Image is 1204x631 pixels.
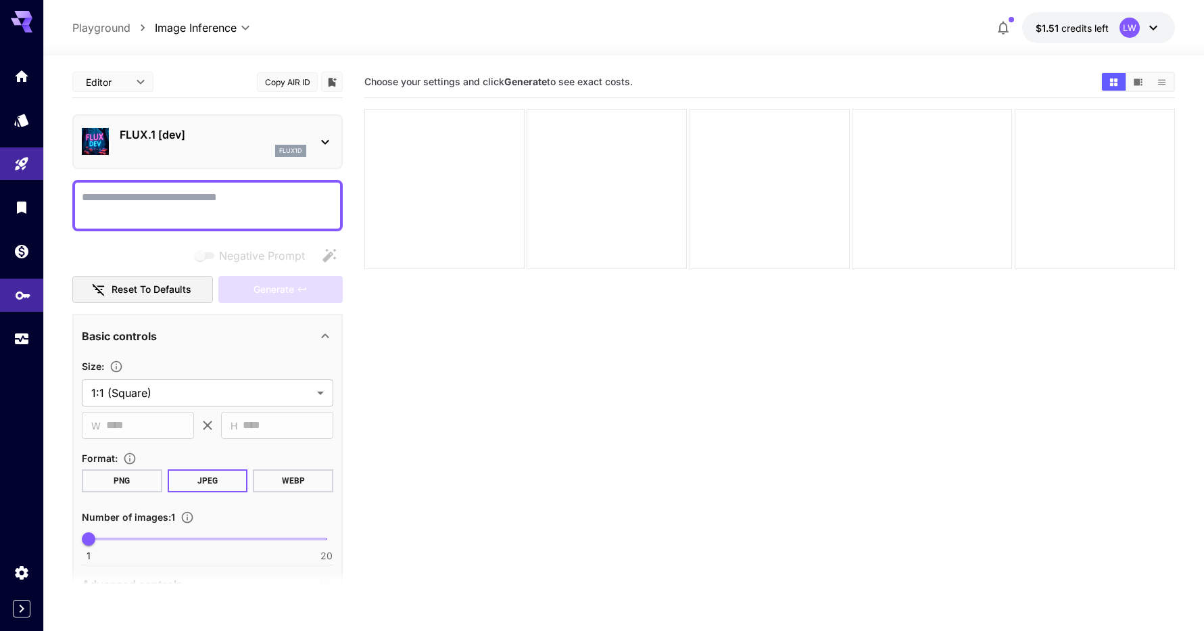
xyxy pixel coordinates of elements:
[504,76,547,87] b: Generate
[91,418,101,434] span: W
[82,320,333,352] div: Basic controls
[168,469,248,492] button: JPEG
[120,126,306,143] p: FLUX.1 [dev]
[1102,73,1126,91] button: Show images in grid view
[1136,566,1204,631] iframe: Chat Widget
[364,76,633,87] span: Choose your settings and click to see exact costs.
[320,549,333,563] span: 20
[15,283,31,300] div: API Keys
[1036,21,1109,35] div: $1.5081
[279,146,302,156] p: flux1d
[82,121,333,162] div: FLUX.1 [dev]flux1d
[1101,72,1175,92] div: Show images in grid viewShow images in video viewShow images in list view
[72,20,155,36] nav: breadcrumb
[82,469,162,492] button: PNG
[82,328,157,344] p: Basic controls
[82,452,118,464] span: Format :
[14,243,30,260] div: Wallet
[1061,22,1109,34] span: credits left
[14,199,30,216] div: Library
[326,74,338,90] button: Add to library
[14,112,30,128] div: Models
[14,68,30,85] div: Home
[72,276,213,304] button: Reset to defaults
[257,72,318,92] button: Copy AIR ID
[1036,22,1061,34] span: $1.51
[86,75,128,89] span: Editor
[231,418,237,434] span: H
[253,469,333,492] button: WEBP
[87,549,91,563] span: 1
[13,600,30,617] button: Expand sidebar
[1119,18,1140,38] div: LW
[1126,73,1150,91] button: Show images in video view
[82,568,333,601] div: Advanced controls
[192,247,316,264] span: Negative prompts are not compatible with the selected model.
[72,20,130,36] a: Playground
[1150,73,1174,91] button: Show images in list view
[118,452,142,465] button: Choose the file format for the output image.
[91,385,312,401] span: 1:1 (Square)
[175,511,199,524] button: Specify how many images to generate in a single request. Each image generation will be charged se...
[14,331,30,348] div: Usage
[155,20,237,36] span: Image Inference
[82,511,175,523] span: Number of images : 1
[104,360,128,373] button: Adjust the dimensions of the generated image by specifying its width and height in pixels, or sel...
[14,564,30,581] div: Settings
[1022,12,1175,43] button: $1.5081LW
[219,248,305,264] span: Negative Prompt
[14,156,30,172] div: Playground
[82,360,104,372] span: Size :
